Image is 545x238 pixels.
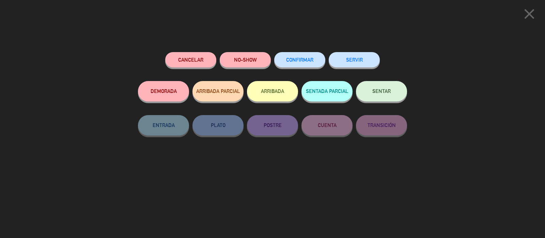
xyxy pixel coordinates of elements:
button: ARRIBADA [247,81,298,101]
button: CONFIRMAR [274,52,325,67]
button: POSTRE [247,115,298,136]
button: SENTAR [356,81,407,101]
i: close [521,5,538,22]
button: ENTRADA [138,115,189,136]
button: SERVIR [329,52,380,67]
span: CONFIRMAR [286,57,313,63]
button: close [519,5,540,25]
button: ARRIBADA PARCIAL [192,81,244,101]
span: ARRIBADA PARCIAL [196,88,240,94]
button: DEMORADA [138,81,189,101]
span: SENTAR [372,88,391,94]
button: SENTADA PARCIAL [301,81,353,101]
button: PLATO [192,115,244,136]
button: TRANSICIÓN [356,115,407,136]
button: NO-SHOW [220,52,271,67]
button: CUENTA [301,115,353,136]
button: Cancelar [165,52,216,67]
